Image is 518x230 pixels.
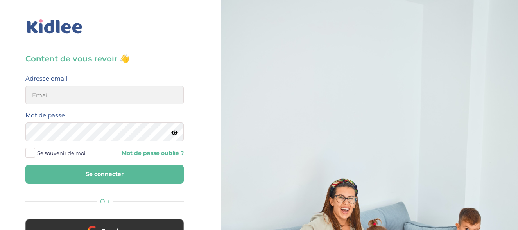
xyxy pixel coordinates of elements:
img: logo_kidlee_bleu [25,18,84,36]
input: Email [25,86,184,104]
span: Ou [100,198,109,205]
a: Mot de passe oublié ? [110,149,183,157]
label: Adresse email [25,74,67,84]
button: Se connecter [25,165,184,184]
h3: Content de vous revoir 👋 [25,53,184,64]
label: Mot de passe [25,110,65,120]
span: Se souvenir de moi [37,148,86,158]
